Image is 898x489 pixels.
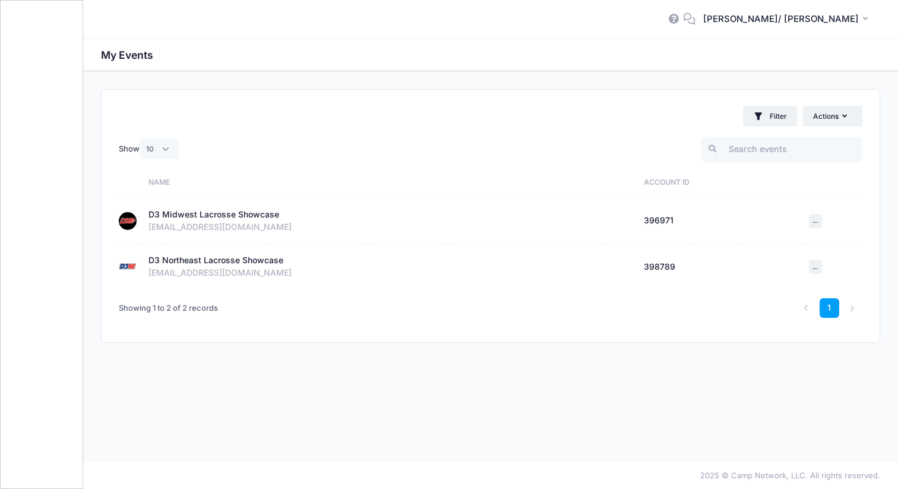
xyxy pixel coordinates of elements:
button: [PERSON_NAME]/ [PERSON_NAME] [695,6,880,33]
label: Show [119,139,179,159]
button: ... [809,260,822,274]
a: 1 [820,298,839,318]
th: Account ID: activate to sort column ascending [638,167,803,198]
div: D3 Northeast Lacrosse Showcase [148,254,283,267]
span: 2025 © Camp Network, LLC. All rights reserved. [700,471,880,480]
h1: My Events [101,49,163,61]
img: D3 Midwest Lacrosse Showcase [119,212,137,230]
button: Filter [743,106,797,127]
span: ... [812,216,818,225]
td: 398789 [638,244,803,290]
span: ... [812,263,818,271]
td: 396971 [638,198,803,244]
button: ... [809,214,822,228]
div: [EMAIL_ADDRESS][DOMAIN_NAME] [148,267,633,279]
select: Show [140,139,179,159]
span: [PERSON_NAME]/ [PERSON_NAME] [703,12,859,26]
img: D3 Northeast Lacrosse Showcase [119,258,137,276]
th: Name: activate to sort column ascending [143,167,638,198]
div: [EMAIL_ADDRESS][DOMAIN_NAME] [148,221,633,234]
button: Actions [803,106,862,126]
div: Showing 1 to 2 of 2 records [119,295,218,322]
input: Search events [701,137,862,162]
div: D3 Midwest Lacrosse Showcase [148,209,279,221]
